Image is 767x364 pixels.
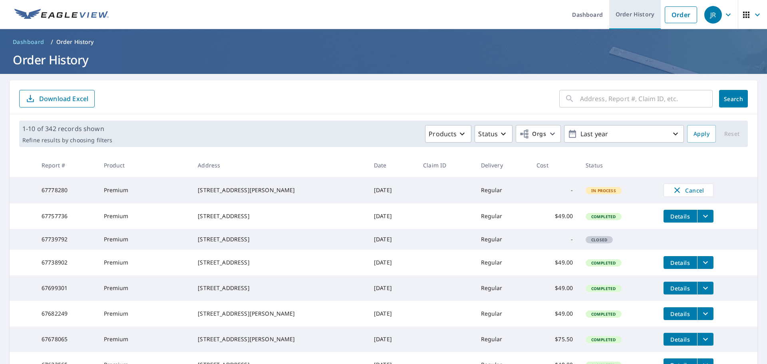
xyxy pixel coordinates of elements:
span: Details [668,213,692,220]
td: Regular [475,229,531,250]
td: Regular [475,177,531,203]
span: Orgs [519,129,546,139]
th: Date [368,153,417,177]
td: Regular [475,326,531,352]
td: $49.00 [530,275,579,301]
p: Refine results by choosing filters [22,137,112,144]
div: [STREET_ADDRESS][PERSON_NAME] [198,186,361,194]
th: Product [97,153,192,177]
div: [STREET_ADDRESS][PERSON_NAME] [198,310,361,318]
p: Status [478,129,498,139]
button: Products [425,125,471,143]
button: filesDropdownBtn-67738902 [697,256,713,269]
span: Completed [586,260,620,266]
div: [STREET_ADDRESS] [198,284,361,292]
div: [STREET_ADDRESS][PERSON_NAME] [198,335,361,343]
button: detailsBtn-67738902 [664,256,697,269]
button: detailsBtn-67699301 [664,282,697,294]
p: Last year [577,127,671,141]
div: [STREET_ADDRESS] [198,212,361,220]
button: Last year [564,125,684,143]
td: Premium [97,275,192,301]
span: Closed [586,237,612,243]
td: Regular [475,203,531,229]
td: Premium [97,229,192,250]
p: Download Excel [39,94,88,103]
input: Address, Report #, Claim ID, etc. [580,88,713,110]
p: Products [429,129,457,139]
td: Premium [97,250,192,275]
td: [DATE] [368,301,417,326]
span: Details [668,284,692,292]
span: Dashboard [13,38,44,46]
th: Report # [35,153,97,177]
button: Search [719,90,748,107]
th: Address [191,153,368,177]
td: 67739792 [35,229,97,250]
h1: Order History [10,52,757,68]
td: [DATE] [368,203,417,229]
span: In Process [586,188,621,193]
td: [DATE] [368,177,417,203]
span: Details [668,336,692,343]
td: [DATE] [368,275,417,301]
span: Completed [586,214,620,219]
td: $49.00 [530,203,579,229]
span: Details [668,310,692,318]
button: detailsBtn-67757736 [664,210,697,223]
div: [STREET_ADDRESS] [198,259,361,267]
div: [STREET_ADDRESS] [198,235,361,243]
td: - [530,229,579,250]
span: Completed [586,337,620,342]
td: 67699301 [35,275,97,301]
li: / [51,37,53,47]
button: detailsBtn-67682249 [664,307,697,320]
a: Dashboard [10,36,48,48]
td: $49.00 [530,250,579,275]
th: Status [579,153,657,177]
td: 67778280 [35,177,97,203]
button: Cancel [664,183,713,197]
td: [DATE] [368,250,417,275]
span: Completed [586,311,620,317]
td: - [530,177,579,203]
span: Details [668,259,692,267]
span: Completed [586,286,620,291]
td: Premium [97,177,192,203]
button: filesDropdownBtn-67699301 [697,282,713,294]
td: 67678065 [35,326,97,352]
button: Status [475,125,513,143]
button: filesDropdownBtn-67757736 [697,210,713,223]
td: Regular [475,275,531,301]
td: 67738902 [35,250,97,275]
p: Order History [56,38,94,46]
button: Orgs [516,125,561,143]
button: filesDropdownBtn-67678065 [697,333,713,346]
button: detailsBtn-67678065 [664,333,697,346]
span: Apply [693,129,709,139]
span: Cancel [672,185,705,195]
th: Claim ID [417,153,474,177]
td: Premium [97,326,192,352]
th: Delivery [475,153,531,177]
button: Apply [687,125,716,143]
button: filesDropdownBtn-67682249 [697,307,713,320]
td: Regular [475,301,531,326]
td: Regular [475,250,531,275]
td: $49.00 [530,301,579,326]
img: EV Logo [14,9,109,21]
td: $75.50 [530,326,579,352]
button: Download Excel [19,90,95,107]
th: Cost [530,153,579,177]
td: 67757736 [35,203,97,229]
td: [DATE] [368,229,417,250]
td: Premium [97,301,192,326]
td: [DATE] [368,326,417,352]
a: Order [665,6,697,23]
nav: breadcrumb [10,36,757,48]
td: Premium [97,203,192,229]
td: 67682249 [35,301,97,326]
div: JR [704,6,722,24]
span: Search [725,95,741,103]
p: 1-10 of 342 records shown [22,124,112,133]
